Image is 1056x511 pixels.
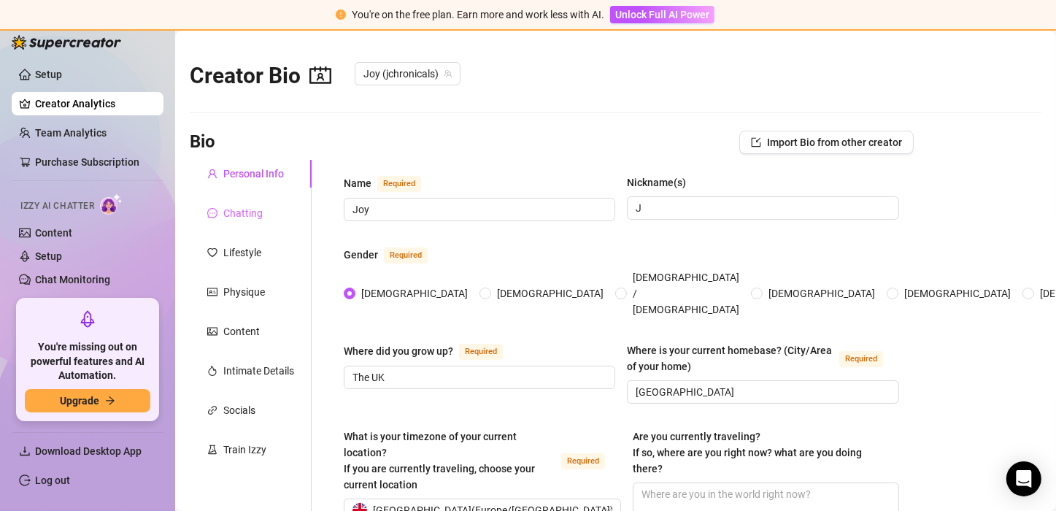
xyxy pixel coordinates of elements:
[355,285,474,301] span: [DEMOGRAPHIC_DATA]
[763,285,881,301] span: [DEMOGRAPHIC_DATA]
[35,274,110,285] a: Chat Monitoring
[25,340,150,383] span: You're missing out on powerful features and AI Automation.
[223,442,266,458] div: Train Izzy
[610,6,714,23] button: Unlock Full AI Power
[627,174,696,191] label: Nickname(s)
[79,310,96,328] span: rocket
[627,174,686,191] div: Nickname(s)
[100,193,123,215] img: AI Chatter
[633,431,862,474] span: Are you currently traveling? If so, where are you right now? what are you doing there?
[35,69,62,80] a: Setup
[190,131,215,154] h3: Bio
[352,9,604,20] span: You're on the free plan. Earn more and work less with AI.
[105,396,115,406] span: arrow-right
[223,205,263,221] div: Chatting
[223,323,260,339] div: Content
[35,445,142,457] span: Download Desktop App
[767,137,902,148] span: Import Bio from other creator
[610,9,714,20] a: Unlock Full AI Power
[344,175,371,191] div: Name
[636,200,887,216] input: Nickname(s)
[344,174,437,192] label: Name
[627,342,898,374] label: Where is your current homebase? (City/Area of your home)
[444,69,452,78] span: team
[207,169,217,179] span: user
[615,9,709,20] span: Unlock Full AI Power
[223,245,261,261] div: Lifestyle
[344,343,453,359] div: Where did you grow up?
[35,474,70,486] a: Log out
[627,342,833,374] div: Where is your current homebase? (City/Area of your home)
[207,405,217,415] span: link
[35,92,152,115] a: Creator Analytics
[20,199,94,213] span: Izzy AI Chatter
[627,269,745,318] span: [DEMOGRAPHIC_DATA] / [DEMOGRAPHIC_DATA]
[636,384,887,400] input: Where is your current homebase? (City/Area of your home)
[223,284,265,300] div: Physique
[561,453,605,469] span: Required
[223,363,294,379] div: Intimate Details
[223,402,255,418] div: Socials
[344,342,519,360] label: Where did you grow up?
[35,127,107,139] a: Team Analytics
[223,166,284,182] div: Personal Info
[344,246,444,264] label: Gender
[60,395,99,407] span: Upgrade
[35,227,72,239] a: Content
[12,35,121,50] img: logo-BBDzfeDw.svg
[25,389,150,412] button: Upgradearrow-right
[35,150,152,174] a: Purchase Subscription
[336,9,346,20] span: exclamation-circle
[344,247,378,263] div: Gender
[207,247,217,258] span: heart
[839,351,883,367] span: Required
[190,62,331,90] h2: Creator Bio
[739,131,914,154] button: Import Bio from other creator
[309,64,331,86] span: contacts
[352,201,604,218] input: Name
[459,344,503,360] span: Required
[207,287,217,297] span: idcard
[207,208,217,218] span: message
[384,247,428,264] span: Required
[352,369,604,385] input: Where did you grow up?
[377,176,421,192] span: Required
[491,285,609,301] span: [DEMOGRAPHIC_DATA]
[898,285,1017,301] span: [DEMOGRAPHIC_DATA]
[1006,461,1041,496] div: Open Intercom Messenger
[751,137,761,147] span: import
[344,431,535,491] span: What is your timezone of your current location? If you are currently traveling, choose your curre...
[207,445,217,455] span: experiment
[35,250,62,262] a: Setup
[19,445,31,457] span: download
[207,366,217,376] span: fire
[207,326,217,337] span: picture
[363,63,452,85] span: Joy (jchronicals)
